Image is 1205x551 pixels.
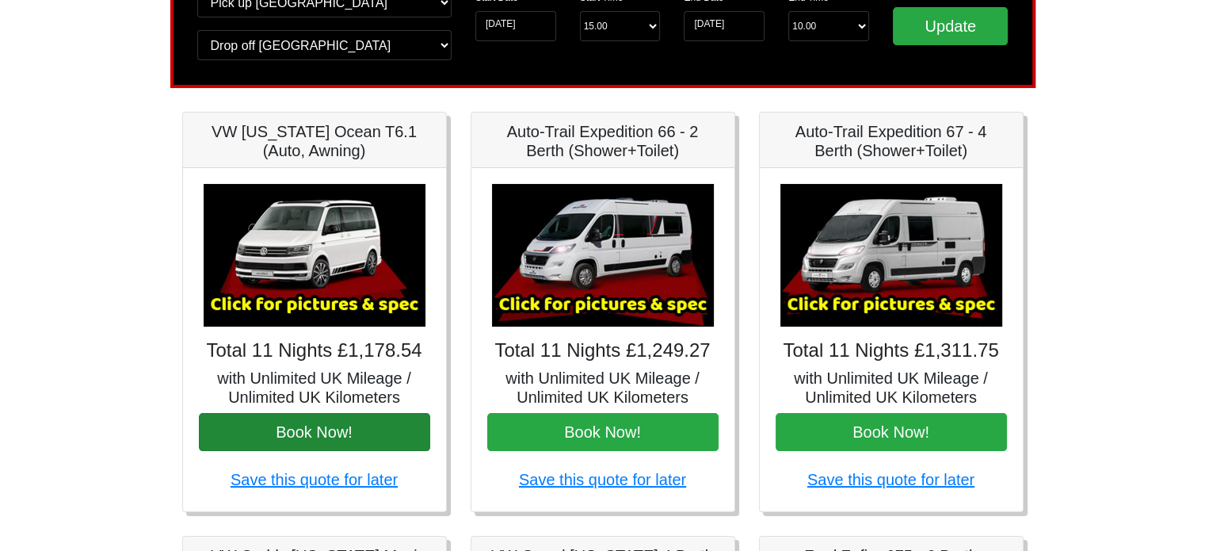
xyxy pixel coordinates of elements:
[199,413,430,451] button: Book Now!
[780,184,1002,327] img: Auto-Trail Expedition 67 - 4 Berth (Shower+Toilet)
[199,122,430,160] h5: VW [US_STATE] Ocean T6.1 (Auto, Awning)
[776,369,1007,407] h5: with Unlimited UK Mileage / Unlimited UK Kilometers
[231,471,398,488] a: Save this quote for later
[893,7,1009,45] input: Update
[199,339,430,362] h4: Total 11 Nights £1,178.54
[807,471,974,488] a: Save this quote for later
[487,369,719,407] h5: with Unlimited UK Mileage / Unlimited UK Kilometers
[199,369,430,407] h5: with Unlimited UK Mileage / Unlimited UK Kilometers
[684,11,765,41] input: Return Date
[776,122,1007,160] h5: Auto-Trail Expedition 67 - 4 Berth (Shower+Toilet)
[492,184,714,327] img: Auto-Trail Expedition 66 - 2 Berth (Shower+Toilet)
[204,184,425,327] img: VW California Ocean T6.1 (Auto, Awning)
[519,471,686,488] a: Save this quote for later
[487,413,719,451] button: Book Now!
[487,122,719,160] h5: Auto-Trail Expedition 66 - 2 Berth (Shower+Toilet)
[475,11,556,41] input: Start Date
[776,413,1007,451] button: Book Now!
[776,339,1007,362] h4: Total 11 Nights £1,311.75
[487,339,719,362] h4: Total 11 Nights £1,249.27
